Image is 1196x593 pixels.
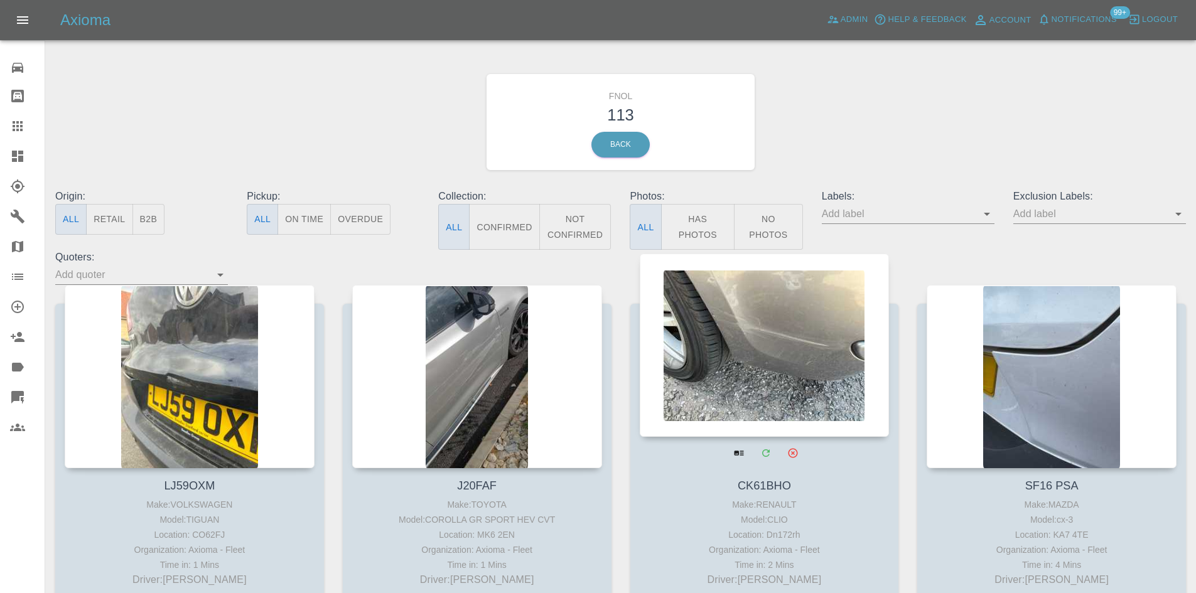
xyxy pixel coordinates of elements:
p: Pickup: [247,189,419,204]
div: Time in: 4 Mins [930,557,1173,572]
h6: FNOL [496,83,746,103]
p: Driver: [PERSON_NAME] [355,572,599,587]
a: SF16 PSA [1025,479,1079,492]
div: Location: KA7 4TE [930,527,1173,542]
div: Make: MAZDA [930,497,1173,512]
div: Model: CLIO [643,512,886,527]
p: Labels: [822,189,994,204]
button: Open [1170,205,1187,223]
button: Not Confirmed [539,204,611,250]
button: All [630,204,661,250]
button: Logout [1125,10,1181,29]
p: Quoters: [55,250,228,265]
a: LJ59OXM [164,479,215,492]
input: Add quoter [55,265,209,284]
div: Make: VOLKSWAGEN [68,497,311,512]
h5: Axioma [60,10,110,30]
span: 99+ [1110,6,1130,19]
button: All [438,204,470,250]
span: Account [989,13,1032,28]
span: Admin [841,13,868,27]
button: All [247,204,278,235]
div: Model: cx-3 [930,512,1173,527]
a: Account [970,10,1035,30]
div: Model: TIGUAN [68,512,311,527]
div: Time in: 2 Mins [643,557,886,572]
button: Has Photos [661,204,735,250]
button: All [55,204,87,235]
button: Notifications [1035,10,1120,29]
span: Logout [1142,13,1178,27]
div: Organization: Axioma - Fleet [68,542,311,557]
input: Add label [822,204,976,223]
input: Add label [1013,204,1167,223]
p: Driver: [PERSON_NAME] [68,572,311,587]
button: Help & Feedback [871,10,969,29]
a: J20FAF [457,479,497,492]
div: Location: CO62FJ [68,527,311,542]
div: Time in: 1 Mins [68,557,311,572]
a: Admin [824,10,871,29]
button: Overdue [330,204,391,235]
div: Time in: 1 Mins [355,557,599,572]
button: Open [212,266,229,284]
button: Retail [86,204,132,235]
button: Open [978,205,996,223]
p: Origin: [55,189,228,204]
div: Location: Dn172rh [643,527,886,542]
div: Make: RENAULT [643,497,886,512]
p: Exclusion Labels: [1013,189,1186,204]
div: Organization: Axioma - Fleet [643,542,886,557]
a: CK61BHO [738,479,791,492]
span: Notifications [1052,13,1117,27]
div: Make: TOYOTA [355,497,599,512]
button: No Photos [734,204,803,250]
p: Driver: [PERSON_NAME] [643,572,886,587]
a: View [726,440,752,466]
div: Model: COROLLA GR SPORT HEV CVT [355,512,599,527]
button: Archive [780,440,805,466]
button: On Time [277,204,331,235]
button: B2B [132,204,165,235]
a: Back [591,132,650,158]
button: Open drawer [8,5,38,35]
span: Help & Feedback [888,13,966,27]
div: Organization: Axioma - Fleet [930,542,1173,557]
div: Organization: Axioma - Fleet [355,542,599,557]
button: Confirmed [469,204,539,250]
p: Collection: [438,189,611,204]
a: Modify [753,440,778,466]
div: Location: MK6 2EN [355,527,599,542]
p: Photos: [630,189,802,204]
p: Driver: [PERSON_NAME] [930,572,1173,587]
h3: 113 [496,103,746,127]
